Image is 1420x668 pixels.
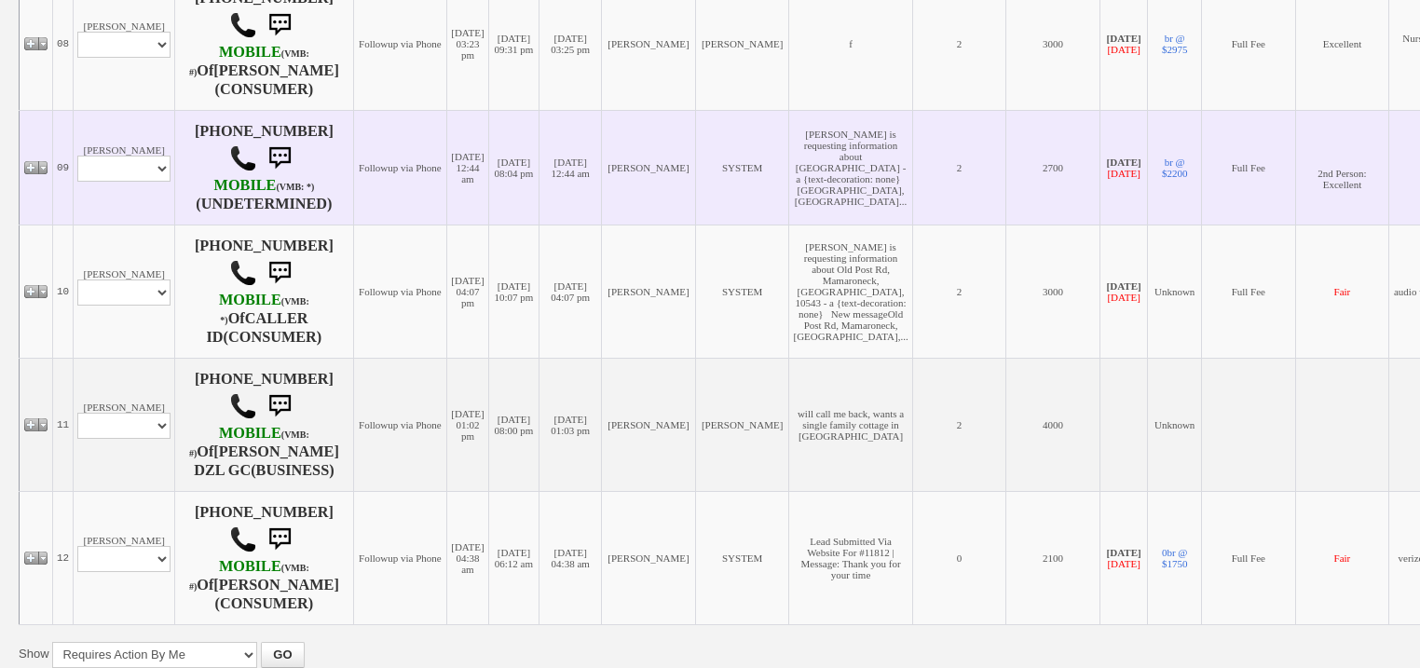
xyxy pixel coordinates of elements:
font: MOBILE [219,44,281,61]
td: SYSTEM [695,225,789,358]
td: Full Fee [1202,225,1296,358]
b: [PERSON_NAME] [213,62,339,79]
b: [DATE] [1107,157,1141,168]
font: (VMB: *) [276,182,314,192]
td: [DATE] 12:44 am [447,110,488,225]
td: Unknown [1148,358,1202,491]
h4: [PHONE_NUMBER] Of (BUSINESS) [179,371,348,479]
td: [DATE] 12:44 am [539,110,602,225]
td: [DATE] 01:03 pm [539,358,602,491]
img: sms.png [261,140,298,177]
td: Followup via Phone [353,491,447,624]
td: [DATE] 04:38 am [447,491,488,624]
font: [DATE] [1107,44,1140,55]
font: [DATE] [1107,168,1140,179]
td: [DATE] 06:12 am [488,491,539,624]
td: [PERSON_NAME] [74,225,175,358]
img: call.png [229,525,257,553]
td: [PERSON_NAME] [74,491,175,624]
button: GO [261,642,304,668]
td: Unknown [1148,225,1202,358]
font: Fair [1334,552,1351,564]
b: [PERSON_NAME] [213,577,339,593]
font: [DATE] [1107,292,1140,303]
font: MOBILE [219,425,281,442]
b: [DATE] [1107,280,1141,292]
font: Fair [1334,286,1351,297]
td: [PERSON_NAME] [602,225,696,358]
td: [DATE] 04:07 pm [447,225,488,358]
td: [PERSON_NAME] is requesting information about [GEOGRAPHIC_DATA] - a {text-decoration: none} [GEOG... [789,110,912,225]
font: MOBILE [219,558,281,575]
b: [DATE] [1107,547,1141,558]
td: [DATE] 04:07 pm [539,225,602,358]
b: Verizon Wireless [219,292,309,327]
td: Followup via Phone [353,358,447,491]
h4: [PHONE_NUMBER] Of (CONSUMER) [179,238,348,346]
td: 2 [912,110,1006,225]
td: 2 [912,225,1006,358]
h4: [PHONE_NUMBER] (UNDETERMINED) [179,123,348,212]
b: AT&T Wireless [189,425,309,460]
img: call.png [229,11,257,39]
td: 09 [53,110,74,225]
td: 2nd Person: Excellent [1295,110,1389,225]
td: Full Fee [1202,491,1296,624]
td: [PERSON_NAME] [602,110,696,225]
img: call.png [229,144,257,172]
b: [PERSON_NAME] DZL GC [194,443,339,479]
b: T-Mobile USA, Inc. [189,44,309,79]
td: 2 [912,358,1006,491]
img: sms.png [261,254,298,292]
label: Show [19,646,49,662]
td: [DATE] 08:00 pm [488,358,539,491]
td: [PERSON_NAME] [602,491,696,624]
font: MOBILE [214,177,277,194]
td: [DATE] 01:02 pm [447,358,488,491]
font: (VMB: #) [189,48,309,77]
td: SYSTEM [695,491,789,624]
a: br @ $2975 [1162,33,1188,55]
td: [PERSON_NAME] [602,358,696,491]
img: sms.png [261,521,298,558]
b: Verizon Wireless [214,177,315,194]
td: 2700 [1006,110,1100,225]
a: 0br @ $1750 [1162,547,1188,569]
td: [PERSON_NAME] [74,358,175,491]
font: (VMB: #) [189,429,309,458]
b: [DATE] [1107,33,1141,44]
font: MOBILE [219,292,281,308]
b: AT&T Wireless [189,558,309,593]
td: 4000 [1006,358,1100,491]
td: [PERSON_NAME] [74,110,175,225]
td: 2100 [1006,491,1100,624]
td: will call me back, wants a single family cottage in [GEOGRAPHIC_DATA] [789,358,912,491]
td: 11 [53,358,74,491]
td: 12 [53,491,74,624]
h4: [PHONE_NUMBER] Of (CONSUMER) [179,504,348,612]
td: Full Fee [1202,110,1296,225]
img: call.png [229,259,257,287]
td: 0 [912,491,1006,624]
font: [DATE] [1107,558,1140,569]
a: br @ $2200 [1162,157,1188,179]
td: [DATE] 04:38 am [539,491,602,624]
td: [PERSON_NAME] is requesting information about Old Post Rd, Mamaroneck, [GEOGRAPHIC_DATA], 10543 -... [789,225,912,358]
td: Followup via Phone [353,225,447,358]
b: CALLER ID [207,310,308,346]
font: (VMB: #) [189,563,309,592]
td: [DATE] 10:07 pm [488,225,539,358]
td: SYSTEM [695,110,789,225]
img: sms.png [261,7,298,44]
font: (VMB: *) [220,296,308,325]
td: Followup via Phone [353,110,447,225]
td: [DATE] 08:04 pm [488,110,539,225]
td: 10 [53,225,74,358]
td: [PERSON_NAME] [695,358,789,491]
img: sms.png [261,388,298,425]
img: call.png [229,392,257,420]
td: Lead Submitted Via Website For #11812 | Message: Thank you for your time [789,491,912,624]
td: 3000 [1006,225,1100,358]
